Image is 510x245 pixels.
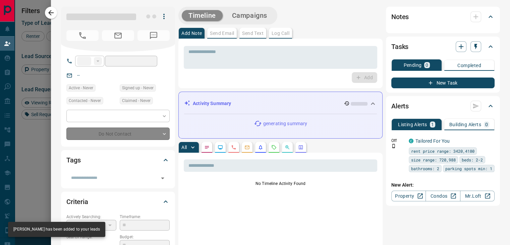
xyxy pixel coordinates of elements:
[120,214,170,220] p: Timeframe:
[66,152,170,168] div: Tags
[263,120,307,127] p: generating summary
[204,145,210,150] svg: Notes
[398,122,427,127] p: Listing Alerts
[184,181,377,187] p: No Timeline Activity Found
[258,145,263,150] svg: Listing Alerts
[391,98,495,114] div: Alerts
[182,10,223,21] button: Timeline
[69,85,93,91] span: Active - Never
[391,41,408,52] h2: Tasks
[122,97,151,104] span: Claimed - Never
[77,72,80,78] a: --
[285,145,290,150] svg: Opportunities
[225,10,274,21] button: Campaigns
[391,182,495,189] p: New Alert:
[218,145,223,150] svg: Lead Browsing Activity
[409,139,413,143] div: condos.ca
[271,145,277,150] svg: Requests
[120,234,170,240] p: Budget:
[462,156,483,163] span: beds: 2-2
[445,165,492,172] span: parking spots min: 1
[137,30,170,41] span: No Number
[391,101,409,111] h2: Alerts
[449,122,481,127] p: Building Alerts
[231,145,236,150] svg: Calls
[391,9,495,25] div: Notes
[184,97,377,110] div: Activity Summary
[391,78,495,88] button: New Task
[411,156,456,163] span: size range: 720,988
[411,165,439,172] span: bathrooms: 2
[391,144,396,148] svg: Push Notification Only
[181,31,202,36] p: Add Note
[391,138,405,144] p: Off
[66,214,116,220] p: Actively Searching:
[426,191,460,201] a: Condos
[13,224,100,235] div: [PERSON_NAME] has been added to your leads
[193,100,231,107] p: Activity Summary
[298,145,303,150] svg: Agent Actions
[158,174,167,183] button: Open
[66,194,170,210] div: Criteria
[426,63,428,67] p: 0
[244,145,250,150] svg: Emails
[122,85,154,91] span: Signed up - Never
[460,191,495,201] a: Mr.Loft
[411,148,474,154] span: rent price range: 3420,4180
[391,39,495,55] div: Tasks
[391,11,409,22] h2: Notes
[102,30,134,41] span: No Email
[391,191,426,201] a: Property
[415,138,450,144] a: Tailored For You
[403,63,421,67] p: Pending
[66,155,80,165] h2: Tags
[66,128,170,140] div: Do Not Contact
[66,30,99,41] span: No Number
[457,63,481,68] p: Completed
[69,97,101,104] span: Contacted - Never
[485,122,488,127] p: 0
[66,196,88,207] h2: Criteria
[181,145,187,150] p: All
[431,122,434,127] p: 1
